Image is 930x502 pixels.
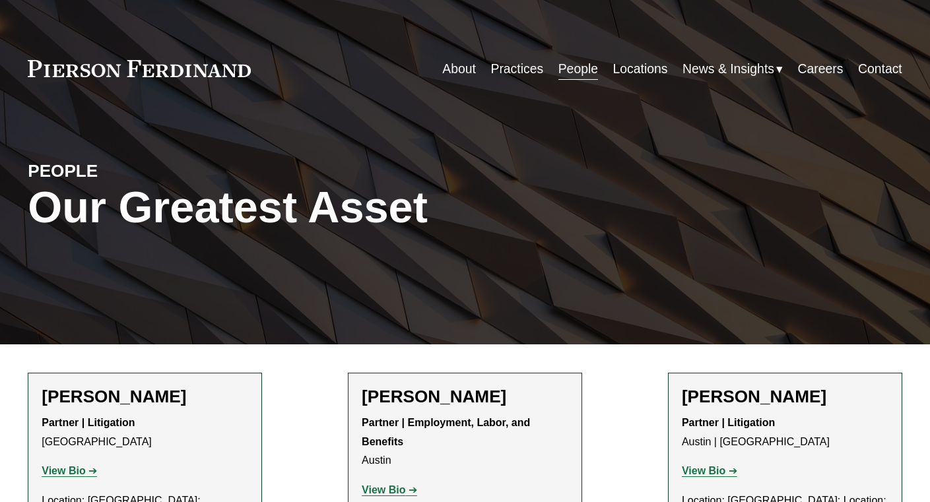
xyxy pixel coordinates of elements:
[362,484,405,495] strong: View Bio
[362,417,533,447] strong: Partner | Employment, Labor, and Benefits
[28,182,611,232] h1: Our Greatest Asset
[362,387,568,408] h2: [PERSON_NAME]
[682,465,737,476] a: View Bio
[558,56,598,82] a: People
[362,484,417,495] a: View Bio
[682,56,783,82] a: folder dropdown
[28,160,246,182] h4: PEOPLE
[42,387,248,408] h2: [PERSON_NAME]
[682,417,775,428] strong: Partner | Litigation
[613,56,668,82] a: Locations
[42,465,85,476] strong: View Bio
[42,414,248,452] p: [GEOGRAPHIC_DATA]
[362,414,568,470] p: Austin
[798,56,844,82] a: Careers
[42,417,135,428] strong: Partner | Litigation
[858,56,902,82] a: Contact
[682,414,888,452] p: Austin | [GEOGRAPHIC_DATA]
[42,465,97,476] a: View Bio
[682,387,888,408] h2: [PERSON_NAME]
[442,56,476,82] a: About
[490,56,543,82] a: Practices
[682,57,774,80] span: News & Insights
[682,465,725,476] strong: View Bio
